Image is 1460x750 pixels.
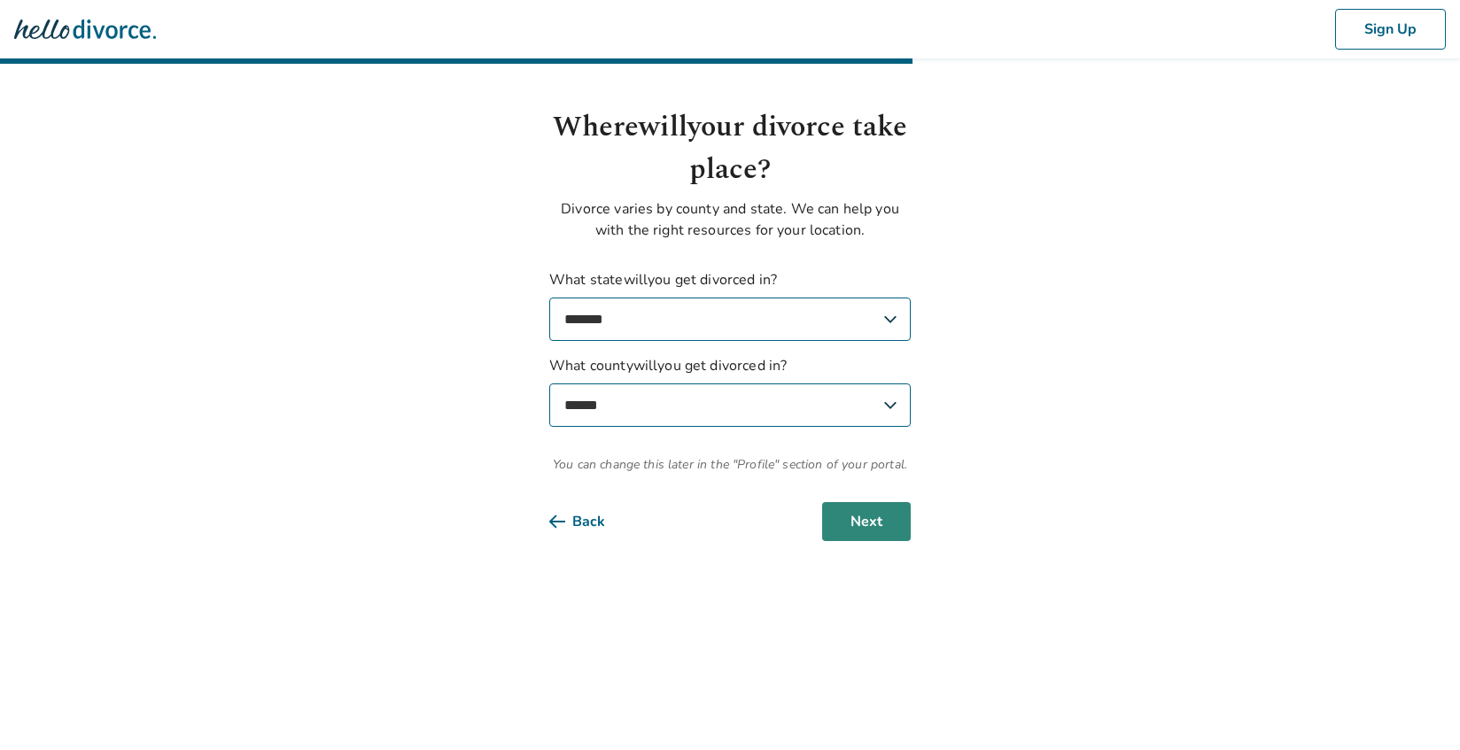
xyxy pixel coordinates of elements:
h1: Where will your divorce take place? [549,106,911,191]
label: What county will you get divorced in? [549,355,911,427]
label: What state will you get divorced in? [549,269,911,341]
select: What countywillyou get divorced in? [549,383,911,427]
select: What statewillyou get divorced in? [549,298,911,341]
button: Back [549,502,633,541]
span: You can change this later in the "Profile" section of your portal. [549,455,911,474]
button: Next [822,502,911,541]
button: Sign Up [1335,9,1446,50]
iframe: Chat Widget [1371,665,1460,750]
img: Hello Divorce Logo [14,12,156,47]
p: Divorce varies by county and state. We can help you with the right resources for your location. [549,198,911,241]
